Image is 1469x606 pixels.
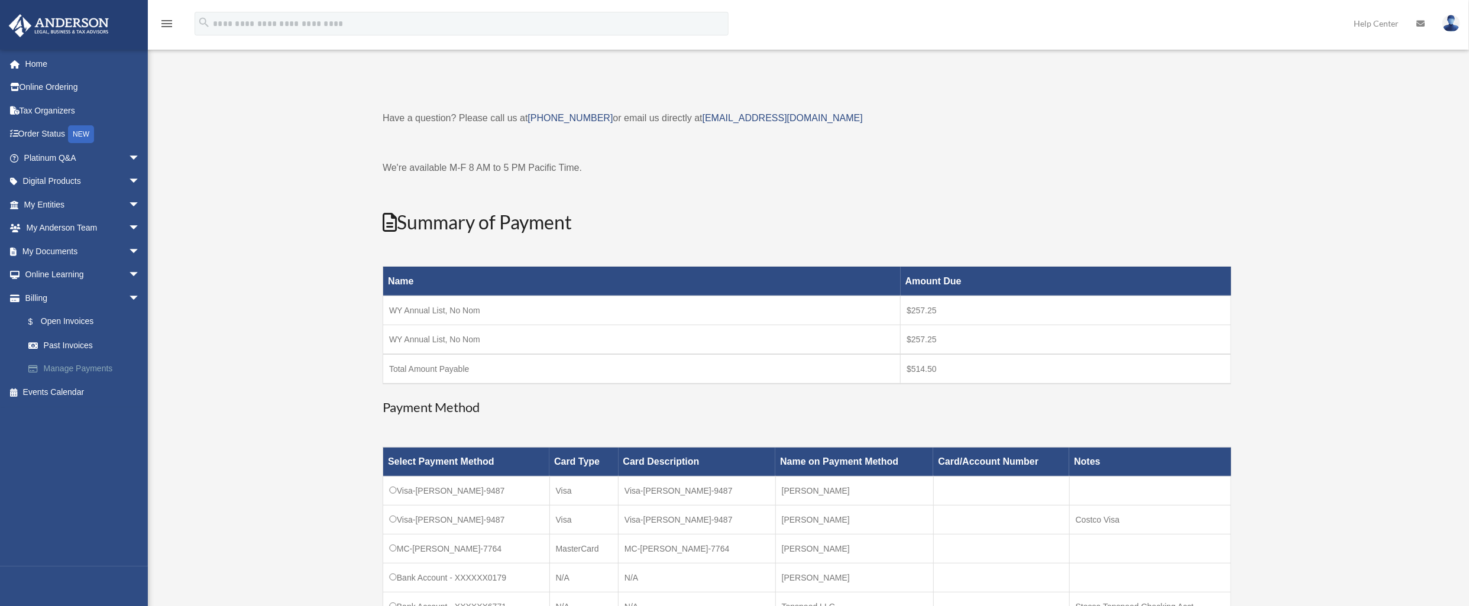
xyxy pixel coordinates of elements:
td: $257.25 [901,296,1231,325]
a: Events Calendar [8,380,158,404]
th: Card Type [549,448,618,477]
a: Online Learningarrow_drop_down [8,263,158,287]
td: [PERSON_NAME] [775,563,933,592]
a: Home [8,52,158,76]
td: Visa-[PERSON_NAME]-9487 [619,477,776,505]
td: [PERSON_NAME] [775,505,933,534]
a: Past Invoices [17,333,158,357]
th: Select Payment Method [383,448,550,477]
img: User Pic [1442,15,1460,32]
td: $514.50 [901,354,1231,384]
td: Visa-[PERSON_NAME]-9487 [383,505,550,534]
td: Visa [549,505,618,534]
th: Card Description [619,448,776,477]
a: [EMAIL_ADDRESS][DOMAIN_NAME] [703,113,863,123]
h3: Payment Method [383,398,1231,417]
td: [PERSON_NAME] [775,534,933,563]
a: Digital Productsarrow_drop_down [8,170,158,193]
td: Visa-[PERSON_NAME]-9487 [383,477,550,505]
td: N/A [619,563,776,592]
th: Card/Account Number [933,448,1069,477]
p: We're available M-F 8 AM to 5 PM Pacific Time. [383,160,1231,176]
a: Online Ordering [8,76,158,99]
td: WY Annual List, No Nom [383,325,901,354]
th: Name on Payment Method [775,448,933,477]
a: My Anderson Teamarrow_drop_down [8,216,158,240]
a: Tax Organizers [8,99,158,122]
td: WY Annual List, No Nom [383,296,901,325]
td: Bank Account - XXXXXX0179 [383,563,550,592]
a: Order StatusNEW [8,122,158,147]
td: Visa-[PERSON_NAME]-9487 [619,505,776,534]
a: My Entitiesarrow_drop_down [8,193,158,216]
td: N/A [549,563,618,592]
td: MasterCard [549,534,618,563]
a: $Open Invoices [17,310,152,334]
a: Billingarrow_drop_down [8,286,158,310]
td: Visa [549,477,618,505]
span: arrow_drop_down [128,170,152,194]
span: arrow_drop_down [128,286,152,310]
th: Notes [1069,448,1231,477]
span: arrow_drop_down [128,239,152,264]
i: menu [160,17,174,31]
th: Name [383,267,901,296]
span: arrow_drop_down [128,216,152,241]
span: arrow_drop_down [128,146,152,170]
i: search [198,16,211,29]
td: MC-[PERSON_NAME]-7764 [383,534,550,563]
span: arrow_drop_down [128,193,152,217]
a: Platinum Q&Aarrow_drop_down [8,146,158,170]
span: $ [35,315,41,329]
td: Costco Visa [1069,505,1231,534]
td: Total Amount Payable [383,354,901,384]
img: Anderson Advisors Platinum Portal [5,14,112,37]
h2: Summary of Payment [383,209,1231,236]
td: [PERSON_NAME] [775,477,933,505]
a: Manage Payments [17,357,158,381]
a: menu [160,21,174,31]
span: arrow_drop_down [128,263,152,287]
td: $257.25 [901,325,1231,354]
td: MC-[PERSON_NAME]-7764 [619,534,776,563]
th: Amount Due [901,267,1231,296]
a: My Documentsarrow_drop_down [8,239,158,263]
div: NEW [68,125,94,143]
p: Have a question? Please call us at or email us directly at [383,110,1231,127]
a: [PHONE_NUMBER] [528,113,613,123]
